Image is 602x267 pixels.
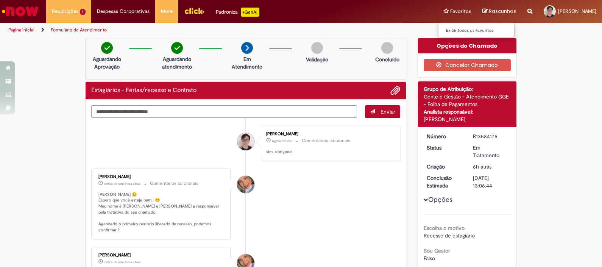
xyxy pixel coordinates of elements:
p: Aguardando atendimento [159,55,195,70]
a: Formulário de Atendimento [51,27,107,33]
p: Aguardando Aprovação [89,55,125,70]
span: Requisições [52,8,78,15]
img: click_logo_yellow_360x200.png [184,5,204,17]
p: Concluído [375,56,399,63]
textarea: Digite sua mensagem aqui... [91,105,357,118]
img: arrow-next.png [241,42,253,54]
dt: Conclusão Estimada [421,174,468,189]
span: Favoritos [450,8,471,15]
p: sim, obrigado [266,149,392,155]
small: Comentários adicionais [302,137,350,144]
time: 01/10/2025 13:03:56 [104,181,140,186]
small: Comentários adicionais [150,180,198,187]
div: [DATE] 13:06:44 [473,174,508,189]
img: img-circle-grey.png [381,42,393,54]
div: [PERSON_NAME] [98,175,225,179]
p: Em Atendimento [229,55,265,70]
dt: Criação [421,163,468,170]
div: Jacqueline Andrade Galani [237,176,254,193]
span: Rascunhos [489,8,516,15]
img: img-circle-grey.png [311,42,323,54]
div: Grupo de Atribuição: [424,85,511,93]
img: check-circle-green.png [101,42,113,54]
a: Página inicial [8,27,34,33]
img: ServiceNow [1,4,40,19]
dt: Número [421,133,468,140]
img: check-circle-green.png [171,42,183,54]
dt: Status [421,144,468,151]
div: [PERSON_NAME] [424,116,511,123]
ul: Favoritos [438,23,515,37]
span: 6h atrás [473,163,491,170]
div: Padroniza [216,8,259,17]
b: Escolha o motivo [424,225,465,231]
span: cerca de uma hora atrás [104,181,140,186]
span: 1 [80,9,86,15]
p: [PERSON_NAME] 😉 Espero que você esteja bem!! 😊 Meu nome é [PERSON_NAME] e [PERSON_NAME] a respons... [98,192,225,233]
span: More [161,8,173,15]
button: Enviar [365,105,400,118]
time: 01/10/2025 13:03:28 [104,260,140,264]
a: Exibir todos os Favoritos [438,27,522,35]
p: +GenAi [241,8,259,17]
span: Agora mesmo [272,139,292,143]
div: R13584175 [473,133,508,140]
time: 01/10/2025 08:38:29 [473,163,491,170]
div: [PERSON_NAME] [98,253,225,258]
ul: Trilhas de página [6,23,396,37]
div: Em Tratamento [473,144,508,159]
h2: Estagiários - Férias/recesso e Contrato Histórico de tíquete [91,87,197,94]
div: 01/10/2025 08:38:29 [473,163,508,170]
button: Adicionar anexos [390,86,400,95]
div: Henrique Marcel Yudi De Oliveira Tsuji [237,133,254,150]
span: Enviar [381,108,395,115]
a: Rascunhos [482,8,516,15]
span: Recesso de estagiário [424,232,475,239]
div: Analista responsável: [424,108,511,116]
button: Cancelar Chamado [424,59,511,71]
span: cerca de uma hora atrás [104,260,140,264]
time: 01/10/2025 14:10:40 [272,139,292,143]
p: Validação [306,56,328,63]
span: [PERSON_NAME] [558,8,596,14]
span: Despesas Corporativas [97,8,150,15]
b: Sou Gestor [424,247,450,254]
div: [PERSON_NAME] [266,132,392,136]
div: Gente e Gestão - Atendimento GGE - Folha de Pagamentos [424,93,511,108]
div: Opções do Chamado [418,38,517,53]
span: Falso [424,255,435,262]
